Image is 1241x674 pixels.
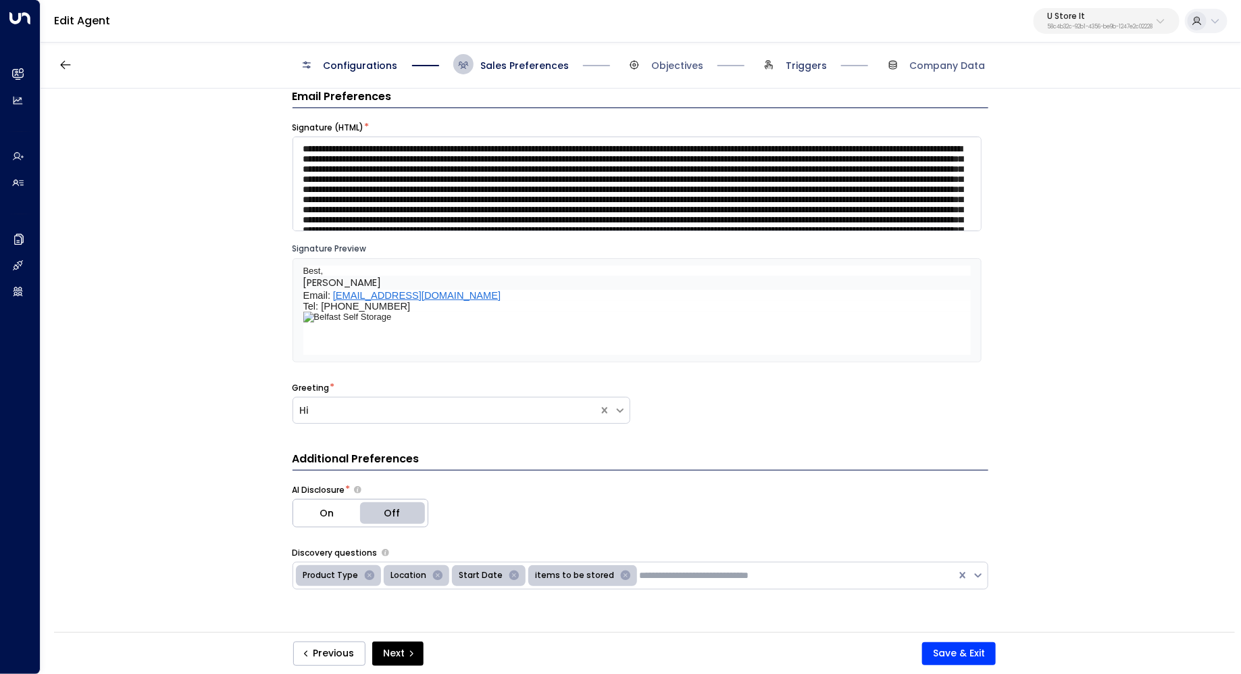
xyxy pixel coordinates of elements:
p: 58c4b32c-92b1-4356-be9b-1247e2c02228 [1047,24,1153,30]
label: AI Disclosure [293,484,345,496]
label: Greeting [293,382,330,394]
div: Hi [300,404,592,418]
p: U Store It [1047,12,1153,20]
div: Platform [293,499,428,527]
label: Signature (HTML) [293,122,364,134]
h3: Email Preferences [293,89,988,108]
button: U Store It58c4b32c-92b1-4356-be9b-1247e2c02228 [1034,8,1180,34]
span: Sales Preferences [480,59,569,72]
span: Configurations [324,59,398,72]
a: Edit Agent [54,13,110,28]
span: Triggers [786,59,827,72]
button: Select the types of questions the agent should use to engage leads in initial emails. These help ... [382,549,389,556]
span: [PERSON_NAME] [303,276,382,289]
div: Remove Location [429,568,447,584]
span: Company Data [910,59,986,72]
div: Location [387,568,429,584]
div: Remove Start Date [505,568,523,584]
h3: Additional Preferences [293,451,988,471]
button: On [293,500,361,527]
span: Tel: [PHONE_NUMBER] [303,301,411,312]
img: Belfast Self Storage [303,312,435,355]
div: Signature Preview [293,243,982,255]
div: Start Date [455,568,505,584]
button: Next [372,642,424,666]
button: Save & Exit [922,642,996,665]
button: Off [360,500,428,527]
div: items to be stored [532,568,617,584]
button: Previous [293,642,365,666]
span: Email: [303,290,331,301]
label: Discovery questions [293,547,378,559]
a: [EMAIL_ADDRESS][DOMAIN_NAME] [333,290,501,301]
span: Best, [303,266,324,276]
button: Choose whether the agent should proactively disclose its AI nature in communications or only reve... [354,485,361,494]
div: Remove items to be stored [617,568,634,584]
span: Objectives [651,59,703,72]
div: Remove Product Type [361,568,378,584]
div: Product Type [299,568,361,584]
